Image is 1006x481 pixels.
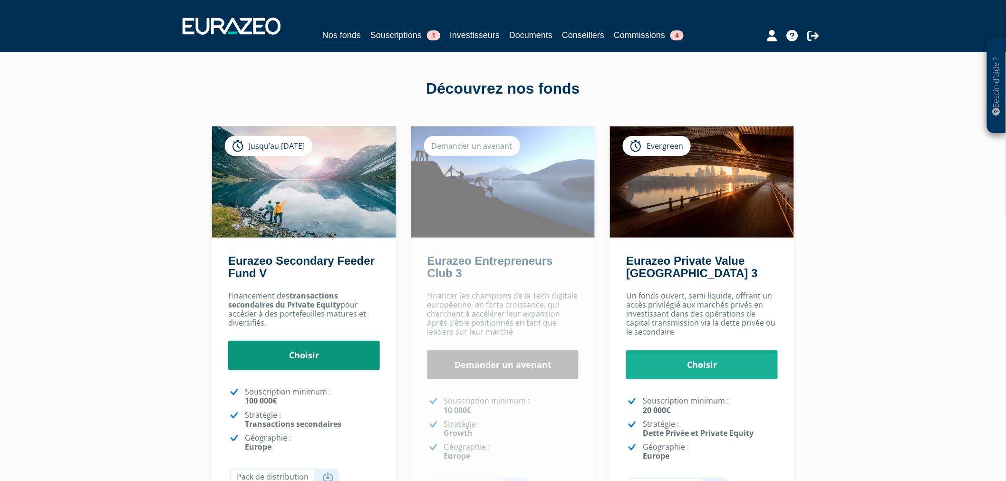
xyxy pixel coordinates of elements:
[643,451,669,461] strong: Europe
[626,291,778,337] p: Un fonds ouvert, semi liquide, offrant un accès privilégié aux marchés privés en investissant dan...
[444,428,473,438] strong: Growth
[228,291,380,328] p: Financement des pour accéder à des portefeuilles matures et diversifiés.
[610,126,794,238] img: Eurazeo Private Value Europe 3
[232,78,774,100] div: Découvrez nos fonds
[228,290,340,310] strong: transactions secondaires du Private Equity
[670,30,684,40] span: 4
[245,433,380,452] p: Géographie :
[626,254,757,279] a: Eurazeo Private Value [GEOGRAPHIC_DATA] 3
[322,29,361,43] a: Nos fonds
[225,136,312,156] div: Jusqu’au [DATE]
[444,396,579,414] p: Souscription minimum :
[643,420,778,438] p: Stratégie :
[370,29,440,42] a: Souscriptions1
[643,405,670,415] strong: 20 000€
[444,443,579,461] p: Géographie :
[614,29,684,42] a: Commissions4
[444,420,579,438] p: Stratégie :
[623,136,691,156] div: Evergreen
[991,43,1002,129] p: Besoin d'aide ?
[245,442,271,452] strong: Europe
[626,350,778,380] a: Choisir
[245,395,277,406] strong: 100 000€
[212,126,396,238] img: Eurazeo Secondary Feeder Fund V
[444,451,471,461] strong: Europe
[643,428,754,438] strong: Dette Privée et Private Equity
[245,419,341,429] strong: Transactions secondaires
[424,136,520,156] div: Demander un avenant
[427,350,579,380] a: Demander un avenant
[427,30,440,40] span: 1
[245,387,380,405] p: Souscription minimum :
[450,29,500,42] a: Investisseurs
[183,18,281,35] img: 1732889491-logotype_eurazeo_blanc_rvb.png
[245,411,380,429] p: Stratégie :
[228,341,380,370] a: Choisir
[228,254,375,279] a: Eurazeo Secondary Feeder Fund V
[509,29,552,42] a: Documents
[643,443,778,461] p: Géographie :
[562,29,604,42] a: Conseillers
[427,254,553,279] a: Eurazeo Entrepreneurs Club 3
[411,126,595,238] img: Eurazeo Entrepreneurs Club 3
[427,291,579,337] p: Financer les champions de la Tech digitale européenne, en forte croissance, qui cherchent à accél...
[643,396,778,414] p: Souscription minimum :
[444,405,472,415] strong: 10 000€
